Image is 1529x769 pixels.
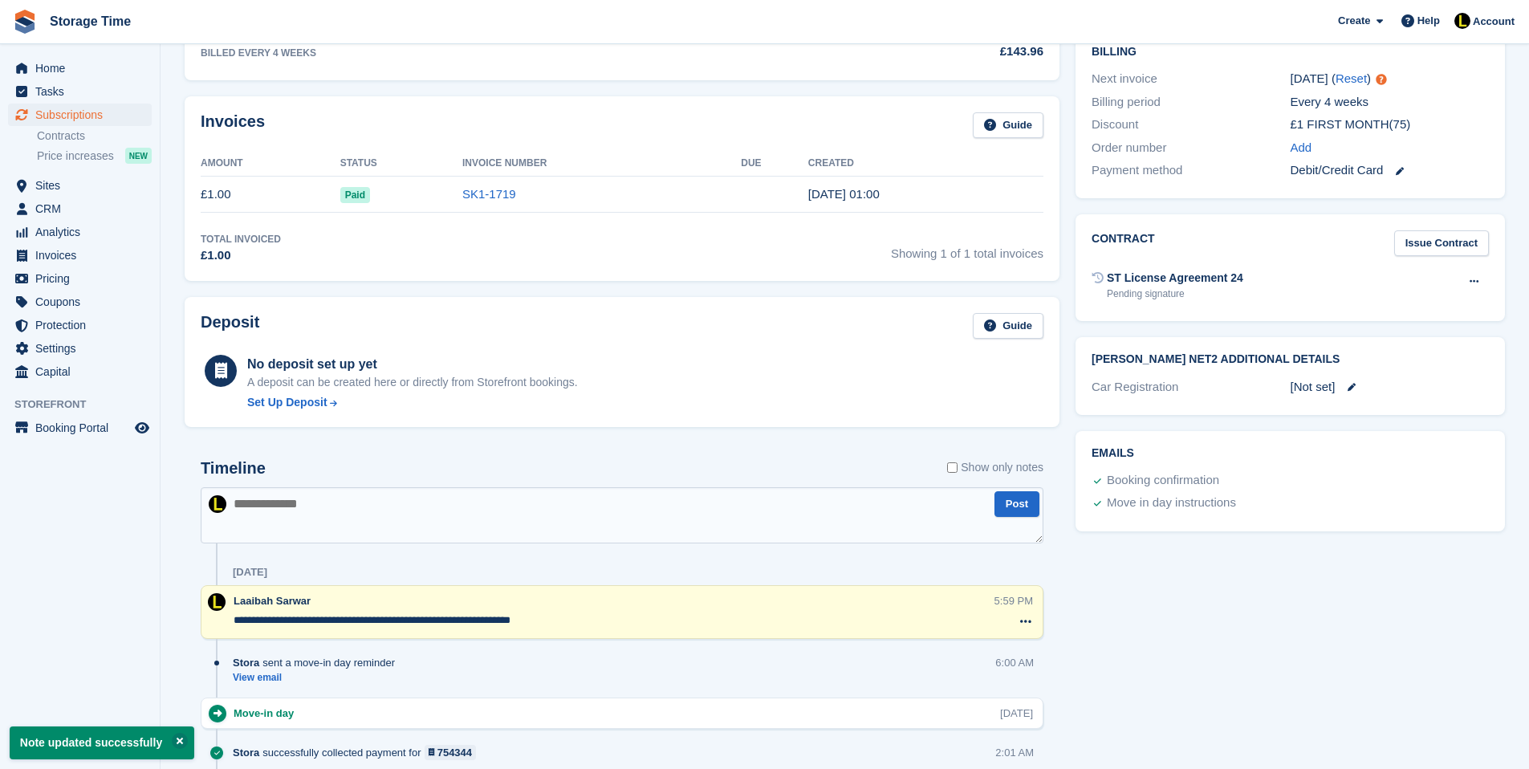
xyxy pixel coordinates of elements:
a: menu [8,291,152,313]
th: Status [340,151,462,177]
div: [DATE] [1000,706,1033,721]
a: Issue Contract [1394,230,1489,257]
span: CRM [35,197,132,220]
span: Coupons [35,291,132,313]
th: Invoice Number [462,151,741,177]
span: Stora [233,745,259,760]
input: Show only notes [947,459,958,476]
span: Pricing [35,267,132,290]
span: Account [1473,14,1515,30]
span: Analytics [35,221,132,243]
img: Laaibah Sarwar [209,495,226,513]
span: Paid [340,187,370,203]
a: menu [8,267,152,290]
div: successfully collected payment for [233,745,484,760]
div: Order number [1092,139,1290,157]
span: Create [1338,13,1370,29]
div: [Not set] [1291,378,1489,397]
img: Laaibah Sarwar [208,593,226,611]
a: menu [8,221,152,243]
span: Subscriptions [35,104,132,126]
div: Set Up Deposit [247,394,327,411]
a: menu [8,80,152,103]
div: 2:01 AM [995,745,1034,760]
h2: Emails [1092,447,1489,460]
span: Settings [35,337,132,360]
a: View email [233,671,403,685]
div: Booking confirmation [1107,471,1219,490]
a: Contracts [37,128,152,144]
h2: Deposit [201,313,259,340]
div: £143.96 [888,43,1043,61]
a: Guide [973,112,1043,139]
span: Price increases [37,149,114,164]
div: ST License Agreement 24 [1107,270,1243,287]
div: Payment method [1092,161,1290,180]
a: menu [8,174,152,197]
span: Protection [35,314,132,336]
a: menu [8,417,152,439]
div: NEW [125,148,152,164]
div: Car Registration [1092,378,1290,397]
div: BILLED EVERY 4 WEEKS [201,46,888,60]
p: Note updated successfully [10,726,194,759]
div: Tooltip anchor [1374,72,1389,87]
div: [DATE] ( ) [1291,70,1489,88]
a: Reset [1336,71,1367,85]
span: Sites [35,174,132,197]
div: 6:00 AM [995,655,1034,670]
div: £1.00 [201,246,281,265]
a: menu [8,360,152,383]
span: Tasks [35,80,132,103]
div: Pending signature [1107,287,1243,301]
div: [DATE] [233,566,267,579]
span: Home [35,57,132,79]
div: sent a move-in day reminder [233,655,403,670]
img: stora-icon-8386f47178a22dfd0bd8f6a31ec36ba5ce8667c1dd55bd0f319d3a0aa187defe.svg [13,10,37,34]
h2: [PERSON_NAME] Net2 Additional Details [1092,353,1489,366]
a: menu [8,57,152,79]
span: Laaibah Sarwar [234,595,311,607]
a: Preview store [132,418,152,437]
span: Invoices [35,244,132,267]
a: Set Up Deposit [247,394,578,411]
div: £1 FIRST MONTH(75) [1291,116,1489,134]
img: Laaibah Sarwar [1454,13,1470,29]
button: Post [994,491,1039,518]
div: No deposit set up yet [247,355,578,374]
div: Move-in day [234,706,302,721]
span: Capital [35,360,132,383]
div: Move in day instructions [1107,494,1236,513]
p: A deposit can be created here or directly from Storefront bookings. [247,374,578,391]
div: Next invoice [1092,70,1290,88]
a: menu [8,197,152,220]
a: 754344 [425,745,477,760]
span: Storefront [14,397,160,413]
div: 754344 [437,745,472,760]
a: Price increases NEW [37,147,152,165]
label: Show only notes [947,459,1043,476]
span: Booking Portal [35,417,132,439]
div: Billing period [1092,93,1290,112]
a: SK1-1719 [462,187,516,201]
a: menu [8,104,152,126]
div: Every 4 weeks [1291,93,1489,112]
span: Help [1417,13,1440,29]
div: 5:59 PM [994,593,1033,608]
div: Total Invoiced [201,232,281,246]
span: Stora [233,655,259,670]
div: Discount [1092,116,1290,134]
time: 2025-08-28 00:00:42 UTC [808,187,880,201]
a: menu [8,244,152,267]
h2: Invoices [201,112,265,139]
th: Due [741,151,808,177]
th: Amount [201,151,340,177]
a: Add [1291,139,1312,157]
td: £1.00 [201,177,340,213]
div: Debit/Credit Card [1291,161,1489,180]
th: Created [808,151,1043,177]
span: Showing 1 of 1 total invoices [891,232,1043,265]
a: Storage Time [43,8,137,35]
h2: Contract [1092,230,1155,257]
h2: Billing [1092,43,1489,59]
